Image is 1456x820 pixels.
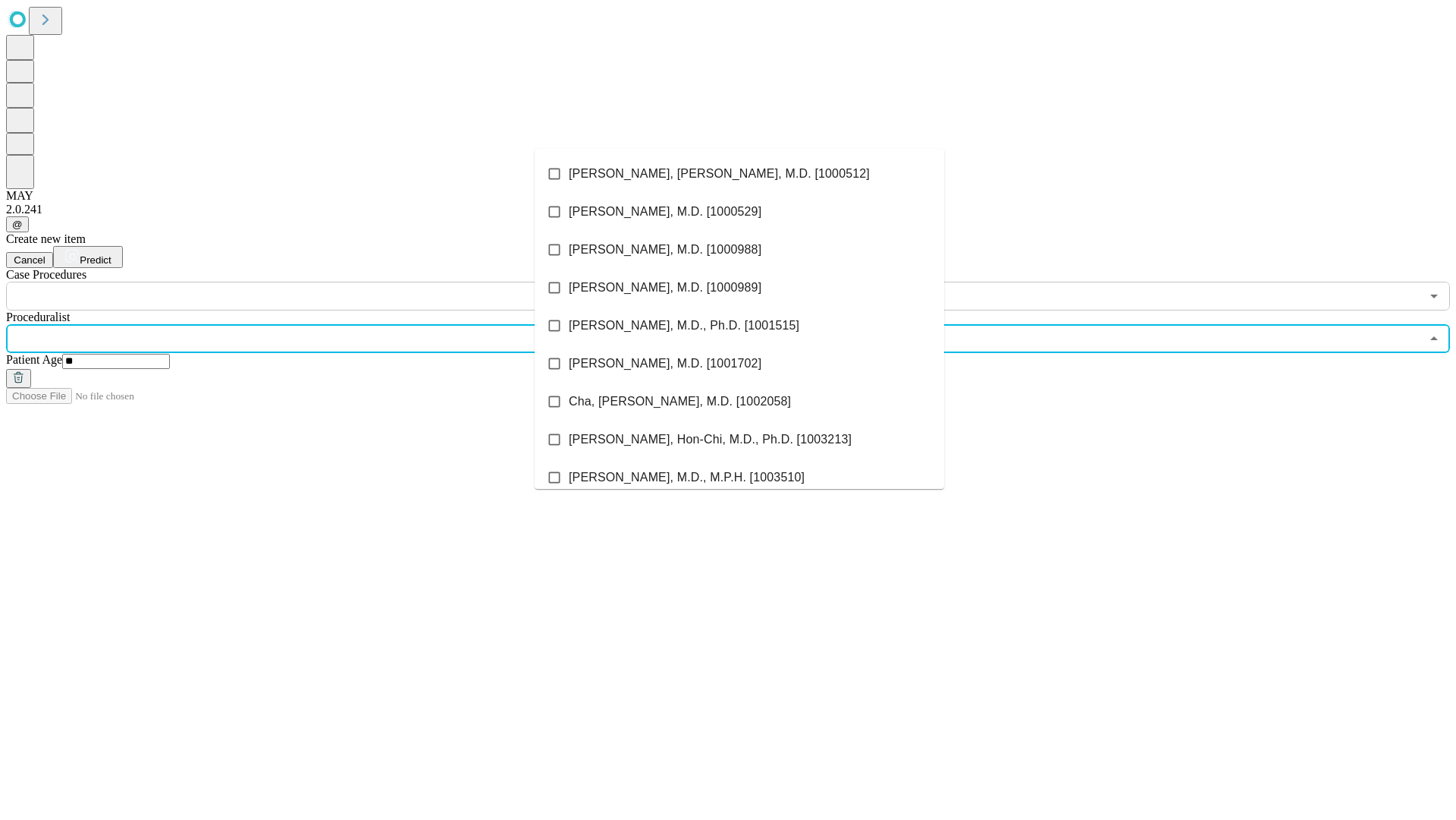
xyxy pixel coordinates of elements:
[569,355,761,373] span: [PERSON_NAME], M.D. [1001702]
[569,317,799,335] span: [PERSON_NAME], M.D., Ph.D. [1001515]
[6,252,53,268] button: Cancel
[6,268,86,281] span: Scheduled Procedure
[53,246,123,268] button: Predict
[569,165,870,183] span: [PERSON_NAME], [PERSON_NAME], M.D. [1000512]
[6,232,86,245] span: Create new item
[6,203,1450,216] div: 2.0.241
[569,468,805,487] span: [PERSON_NAME], M.D., M.P.H. [1003510]
[6,311,70,323] span: Proceduralist
[569,279,761,297] span: [PERSON_NAME], M.D. [1000989]
[569,241,761,259] span: [PERSON_NAME], M.D. [1000988]
[12,219,23,230] span: @
[6,189,1450,203] div: MAY
[14,254,45,266] span: Cancel
[1423,285,1445,307] button: Open
[569,430,852,449] span: [PERSON_NAME], Hon-Chi, M.D., Ph.D. [1003213]
[6,353,62,366] span: Patient Age
[1423,328,1445,349] button: Close
[6,216,29,232] button: @
[569,393,791,411] span: Cha, [PERSON_NAME], M.D. [1002058]
[80,254,111,266] span: Predict
[569,203,761,221] span: [PERSON_NAME], M.D. [1000529]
